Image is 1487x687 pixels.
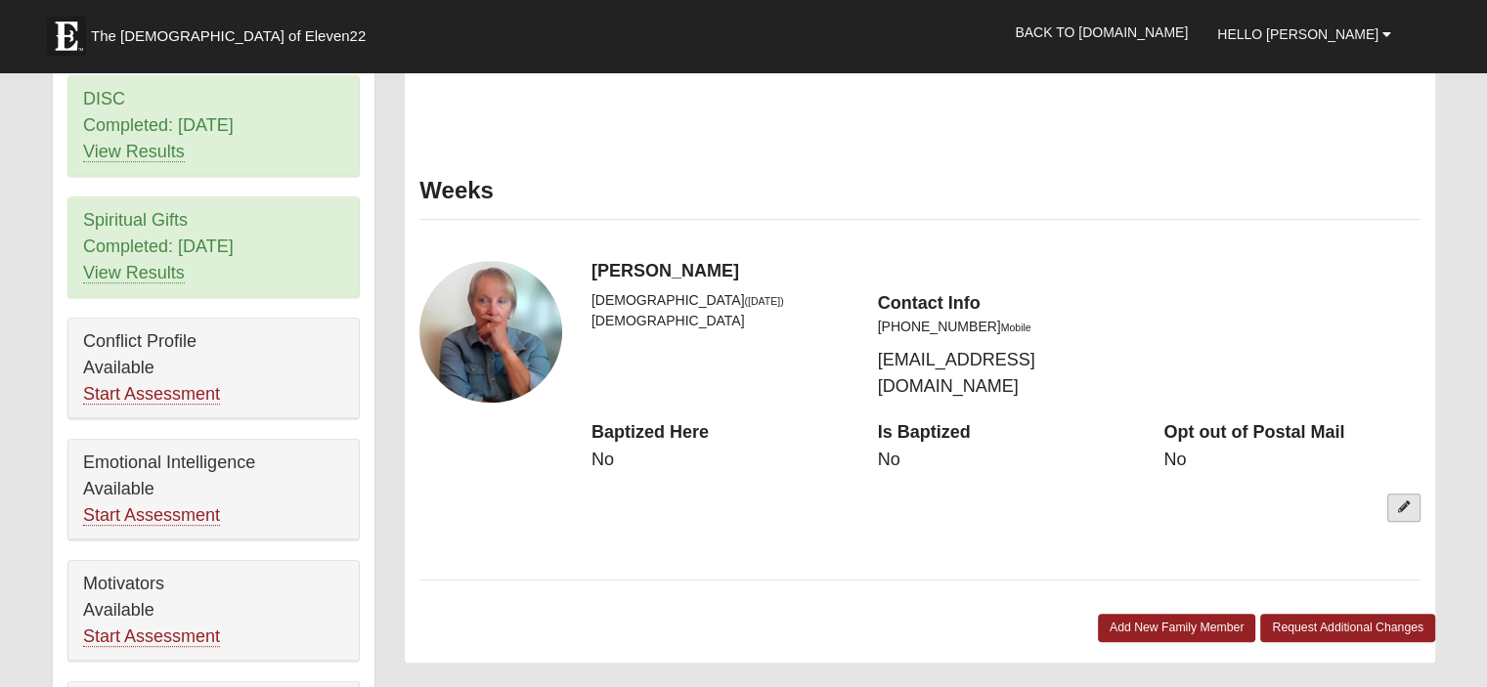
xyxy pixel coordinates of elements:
[68,561,359,661] div: Motivators Available
[83,384,220,405] a: Start Assessment
[1163,420,1421,446] dt: Opt out of Postal Mail
[878,293,981,313] strong: Contact Info
[1000,8,1203,57] a: Back to [DOMAIN_NAME]
[878,420,1135,446] dt: Is Baptized
[68,76,359,176] div: DISC Completed: [DATE]
[68,440,359,539] div: Emotional Intelligence Available
[419,261,562,404] a: View Fullsize Photo
[83,263,185,283] a: View Results
[1217,26,1378,42] span: Hello [PERSON_NAME]
[68,319,359,418] div: Conflict Profile Available
[1163,448,1421,473] dd: No
[878,317,1135,337] li: [PHONE_NUMBER]
[1260,614,1435,642] a: Request Additional Changes
[863,290,1150,400] div: [EMAIL_ADDRESS][DOMAIN_NAME]
[68,197,359,297] div: Spiritual Gifts Completed: [DATE]
[591,261,1421,282] h4: [PERSON_NAME]
[1387,494,1421,522] a: Edit Beverly Weeks
[37,7,428,56] a: The [DEMOGRAPHIC_DATA] of Eleven22
[419,177,1421,205] h3: Weeks
[591,311,849,331] li: [DEMOGRAPHIC_DATA]
[591,420,849,446] dt: Baptized Here
[83,142,185,162] a: View Results
[83,505,220,526] a: Start Assessment
[591,290,849,311] li: [DEMOGRAPHIC_DATA]
[83,626,220,647] a: Start Assessment
[745,295,784,307] small: ([DATE])
[91,26,366,46] span: The [DEMOGRAPHIC_DATA] of Eleven22
[1001,322,1031,333] small: Mobile
[878,448,1135,473] dd: No
[1203,10,1406,59] a: Hello [PERSON_NAME]
[1098,614,1256,642] a: Add New Family Member
[591,448,849,473] dd: No
[47,17,86,56] img: Eleven22 logo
